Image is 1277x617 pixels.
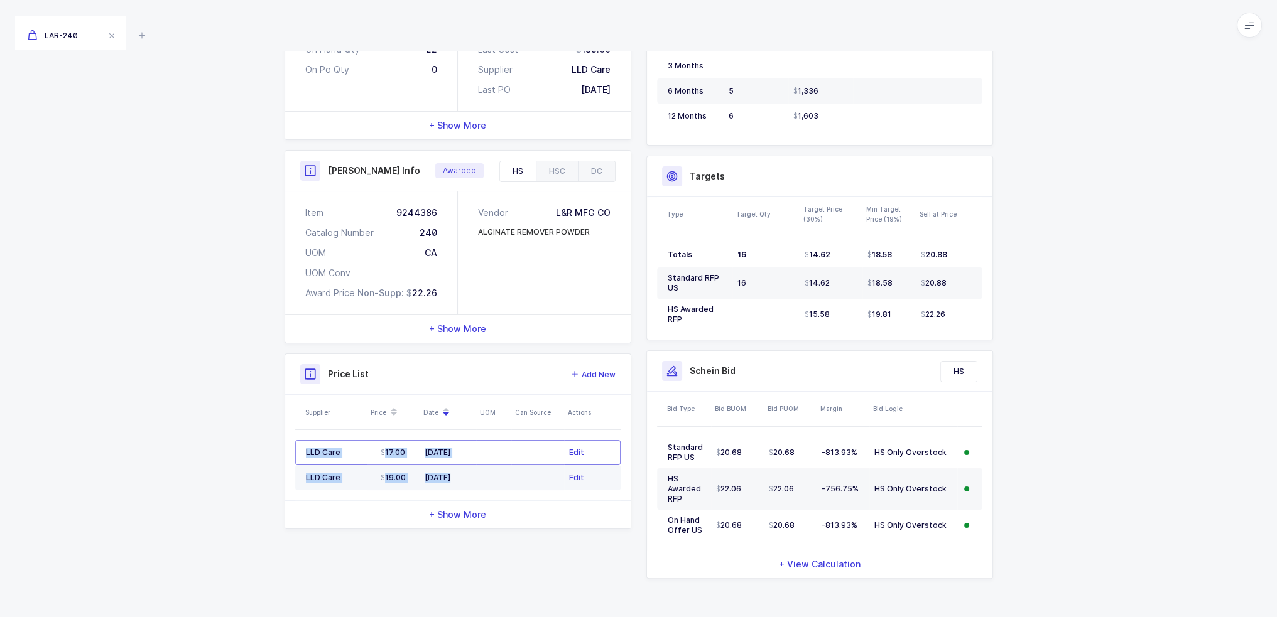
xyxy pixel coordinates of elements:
[820,404,866,414] div: Margin
[406,287,437,299] span: 22.26
[305,287,355,299] div: Award Price
[305,247,326,259] div: UOM
[429,119,486,132] span: + Show More
[803,204,859,224] div: Target Price (30%)
[305,63,349,76] div: On Po Qty
[425,473,471,483] div: [DATE]
[737,278,746,287] span: 16
[921,250,947,260] span: 20.88
[866,204,912,224] div: Min Target Price (19%)
[667,209,729,219] div: Type
[28,31,78,40] span: LAR-240
[443,166,476,176] span: Awarded
[429,508,486,521] span: + Show More
[737,250,746,259] span: 16
[381,448,405,458] span: 17.00
[668,474,706,504] div: HS Awarded RFP
[328,368,369,380] h3: Price List
[779,558,861,571] span: + View Calculation
[569,446,584,459] button: Edit
[690,365,736,377] h3: Schein Bid
[736,209,796,219] div: Target Qty
[822,520,857,530] span: -813.93%
[667,404,707,414] div: Bid Type
[582,368,616,381] span: Add New
[690,170,725,183] h3: Targets
[867,309,891,319] span: 19.81
[668,86,719,96] div: 6 Months
[822,484,859,493] span: -756.75%
[769,448,795,458] span: 20.68
[716,448,742,458] span: 20.68
[716,520,742,530] span: 20.68
[285,315,631,343] div: + Show More
[569,471,584,484] button: Edit
[668,443,706,463] div: Standard RFP US
[423,402,472,423] div: Date
[873,404,954,414] div: Bid Logic
[556,207,611,219] div: L&R MFG CO
[357,287,404,298] span: Non-Supp:
[920,209,979,219] div: Sell at Price
[793,111,818,121] span: 1,603
[668,304,714,324] span: HS Awarded RFP
[805,278,830,288] span: 14.62
[432,63,437,76] div: 0
[769,520,795,530] span: 20.68
[769,484,794,494] span: 22.06
[285,501,631,528] div: + Show More
[867,250,892,260] span: 18.58
[425,247,437,259] div: CA
[478,207,513,219] div: Vendor
[822,448,857,457] span: -813.93%
[285,112,631,139] div: + Show More
[716,484,741,494] span: 22.06
[729,86,734,95] span: 5
[668,515,706,535] div: On Hand Offer US
[306,448,362,458] div: LLD Care
[572,63,611,76] div: LLD Care
[867,278,893,288] span: 18.58
[729,111,734,121] span: 6
[480,407,508,417] div: UOM
[768,404,813,414] div: Bid PUOM
[568,407,617,417] div: Actions
[921,278,947,288] span: 20.88
[429,323,486,335] span: + Show More
[478,83,511,96] div: Last PO
[805,250,830,260] span: 14.62
[306,473,362,483] div: LLD Care
[715,404,760,414] div: Bid BUOM
[921,309,945,319] span: 22.26
[805,309,830,319] span: 15.58
[941,362,977,382] div: HS
[425,448,471,458] div: [DATE]
[328,164,420,177] h3: [PERSON_NAME] Info
[305,267,350,279] div: UOM Conv
[536,161,578,181] div: HSC
[668,61,719,71] div: 3 Months
[578,161,615,181] div: DC
[500,161,536,181] div: HS
[793,86,818,96] span: 1,336
[381,473,406,483] span: 19.00
[874,520,952,530] div: HS Only Overstock
[874,448,952,458] div: HS Only Overstock
[874,484,952,494] div: HS Only Overstock
[305,407,363,417] div: Supplier
[571,368,616,381] button: Add New
[668,273,719,292] span: Standard RFP US
[478,63,513,76] div: Supplier
[647,550,992,578] div: + View Calculation
[515,407,560,417] div: Can Source
[581,83,611,96] div: [DATE]
[478,227,590,238] div: ALGINATE REMOVER POWDER
[371,402,416,423] div: Price
[668,250,692,259] span: Totals
[668,111,719,121] div: 12 Months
